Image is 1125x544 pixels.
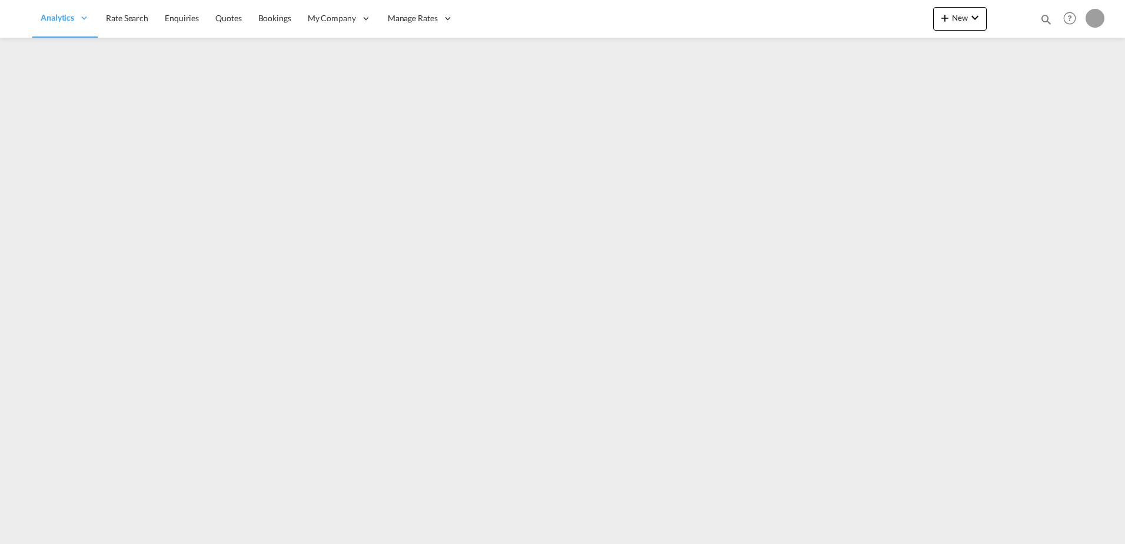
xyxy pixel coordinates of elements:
span: Manage Rates [388,12,438,24]
div: icon-magnify [1040,13,1053,31]
button: icon-plus 400-fgNewicon-chevron-down [933,7,987,31]
span: Rate Search [106,13,148,23]
span: Bookings [258,13,291,23]
md-icon: icon-plus 400-fg [938,11,952,25]
span: Quotes [215,13,241,23]
span: My Company [308,12,356,24]
span: New [938,13,982,22]
span: Enquiries [165,13,199,23]
span: Help [1060,8,1080,28]
md-icon: icon-magnify [1040,13,1053,26]
md-icon: icon-chevron-down [968,11,982,25]
div: Help [1060,8,1086,29]
span: Analytics [41,12,74,24]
